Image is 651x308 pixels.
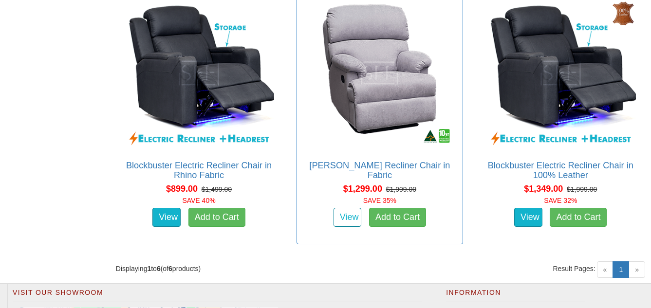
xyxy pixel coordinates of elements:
[168,265,172,272] strong: 6
[334,208,362,227] a: View
[343,184,382,194] span: $1,299.00
[544,197,577,204] font: SAVE 32%
[446,289,584,302] h2: Information
[524,184,563,194] span: $1,349.00
[567,185,597,193] del: $1,999.00
[13,289,422,302] h2: Visit Our Showroom
[550,208,607,227] a: Add to Cart
[309,161,450,180] a: [PERSON_NAME] Recliner Chair in Fabric
[109,264,380,273] div: Displaying to (of products)
[613,261,629,278] a: 1
[597,261,614,278] span: «
[126,161,272,180] a: Blockbuster Electric Recliner Chair in Rhino Fabric
[157,265,161,272] strong: 6
[188,208,245,227] a: Add to Cart
[182,197,215,204] font: SAVE 40%
[363,197,396,204] font: SAVE 35%
[386,185,416,193] del: $1,999.00
[202,185,232,193] del: $1,499.00
[629,261,645,278] span: »
[152,208,181,227] a: View
[514,208,542,227] a: View
[166,184,198,194] span: $899.00
[147,265,151,272] strong: 1
[553,264,595,273] span: Result Pages:
[488,161,633,180] a: Blockbuster Electric Recliner Chair in 100% Leather
[369,208,426,227] a: Add to Cart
